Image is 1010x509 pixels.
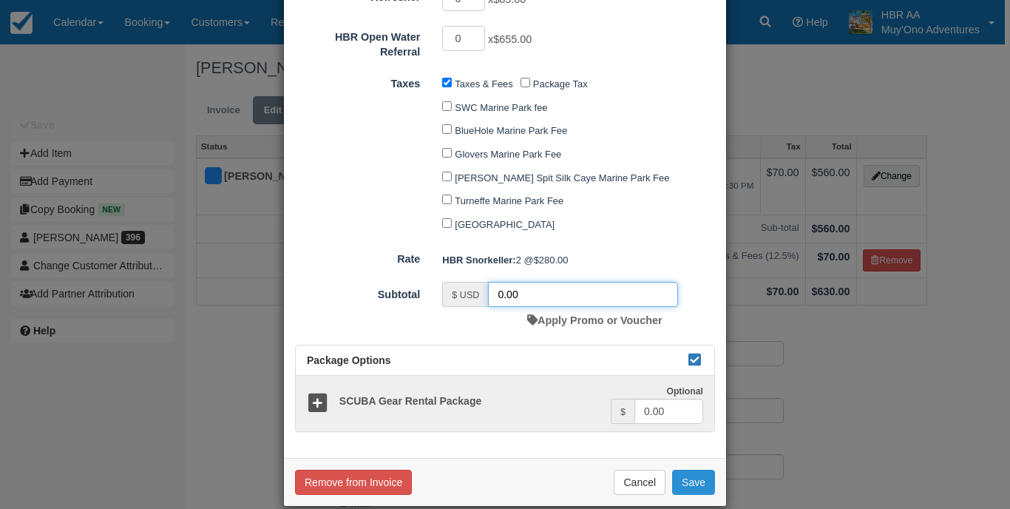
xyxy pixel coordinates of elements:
[284,246,431,267] label: Rate
[296,376,714,431] a: SCUBA Gear Rental Package Optional $
[672,470,715,495] button: Save
[431,248,726,272] div: 2 @
[442,26,485,51] input: HBR Open Water Referral
[284,282,431,303] label: Subtotal
[455,195,563,206] label: Turneffe Marine Park Fee
[533,78,588,90] label: Package Tax
[527,314,662,326] a: Apply Promo or Voucher
[614,470,665,495] button: Cancel
[328,396,611,407] h5: SCUBA Gear Rental Package
[455,219,555,230] label: [GEOGRAPHIC_DATA]
[455,149,561,160] label: Glovers Marine Park Fee
[666,386,703,397] strong: Optional
[534,254,569,266] span: $280.00
[284,24,431,60] label: HBR Open Water Referral
[442,254,515,266] strong: HBR Snorkeller
[455,125,567,136] label: BlueHole Marine Park Fee
[307,354,391,366] span: Package Options
[488,33,532,45] span: x
[452,290,479,300] small: $ USD
[455,172,669,183] label: [PERSON_NAME] Spit Silk Caye Marine Park Fee
[455,102,547,113] label: SWC Marine Park fee
[284,71,431,92] label: Taxes
[620,407,626,417] small: $
[295,470,412,495] button: Remove from Invoice
[455,78,512,90] label: Taxes & Fees
[493,33,532,45] span: $655.00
